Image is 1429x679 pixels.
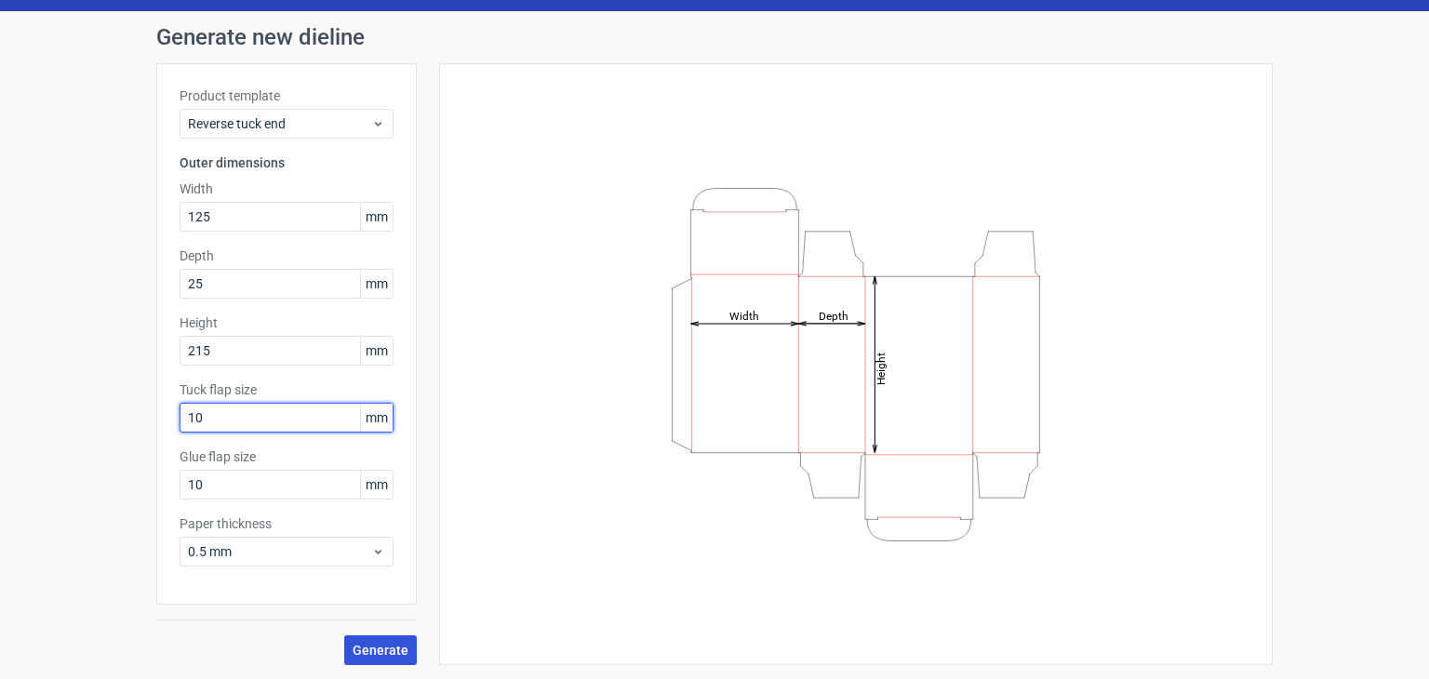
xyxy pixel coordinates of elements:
tspan: Depth [819,309,848,322]
tspan: Width [729,309,759,322]
span: mm [360,203,393,231]
h1: Generate new dieline [156,26,1273,48]
span: 0.5 mm [188,542,371,561]
label: Height [180,313,394,332]
label: Glue flap size [180,447,394,466]
label: Product template [180,87,394,105]
label: Paper thickness [180,514,394,533]
tspan: Height [875,352,888,384]
span: mm [360,404,393,432]
label: Width [180,180,394,198]
span: Reverse tuck end [188,114,371,133]
label: Tuck flap size [180,380,394,399]
button: Generate [344,635,417,665]
label: Depth [180,246,394,265]
h3: Outer dimensions [180,153,394,172]
span: mm [360,270,393,298]
span: mm [360,337,393,365]
span: Generate [353,644,408,657]
span: mm [360,471,393,499]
